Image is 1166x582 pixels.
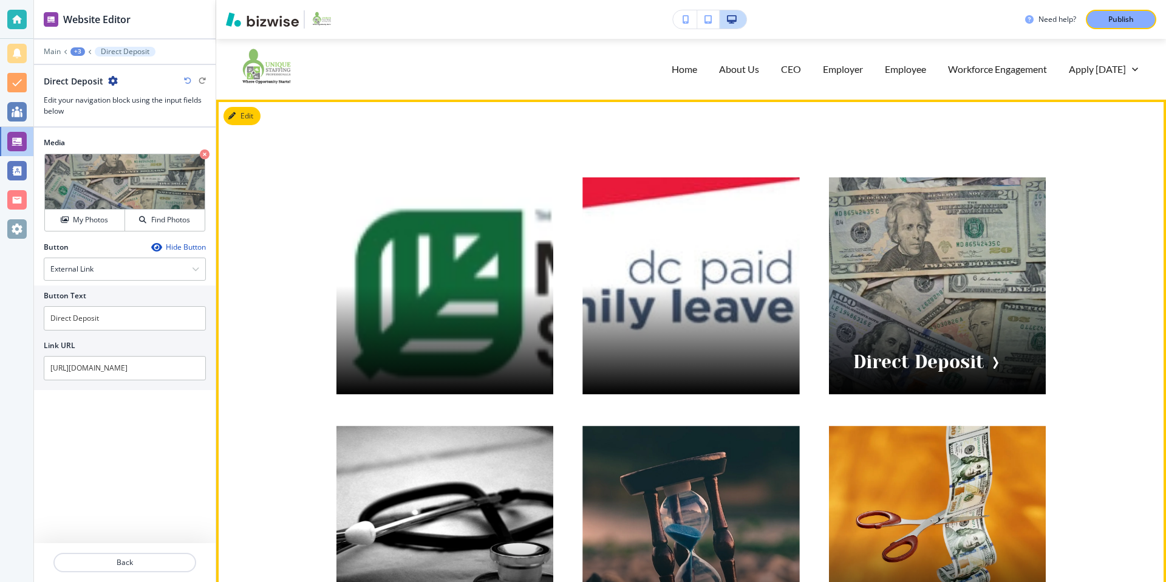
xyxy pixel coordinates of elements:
button: My Photos [45,210,125,231]
div: My PhotosFind Photos [44,153,206,232]
h3: Need help? [1038,14,1076,25]
p: About Us [719,62,759,76]
button: Edit [223,107,261,125]
p: Employee [885,62,926,76]
h2: Website Editor [63,12,131,27]
a: Direct DepositDirect Deposit [829,177,1046,394]
p: Publish [1108,14,1134,25]
button: Direct Deposit [95,47,155,56]
h4: My Photos [73,214,108,225]
button: Find Photos [125,210,205,231]
p: Back [55,557,195,568]
button: Back [53,553,196,572]
p: Employer [823,62,863,76]
p: Workforce Engagement [948,62,1047,76]
button: +3 [70,47,85,56]
img: Your Logo [310,10,334,29]
h3: Edit your navigation block using the input fields below [44,95,206,117]
img: Bizwise Logo [226,12,299,27]
p: Direct Deposit [101,47,149,56]
button: Hide Button [151,242,206,252]
h4: External Link [50,264,94,275]
p: Home [672,62,697,76]
img: Unique Staffing Professionals [234,43,298,94]
h2: Button [44,242,69,253]
p: CEO [781,62,801,76]
h2: Button Text [44,290,86,301]
button: Main [44,47,61,56]
input: Ex. www.google.com [44,356,206,380]
img: editor icon [44,12,58,27]
h2: Link URL [44,340,75,351]
h4: Find Photos [151,214,190,225]
h2: Direct Deposit [44,75,103,87]
p: Apply [DATE] [1069,62,1126,76]
button: Publish [1086,10,1156,29]
h2: Media [44,137,206,148]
